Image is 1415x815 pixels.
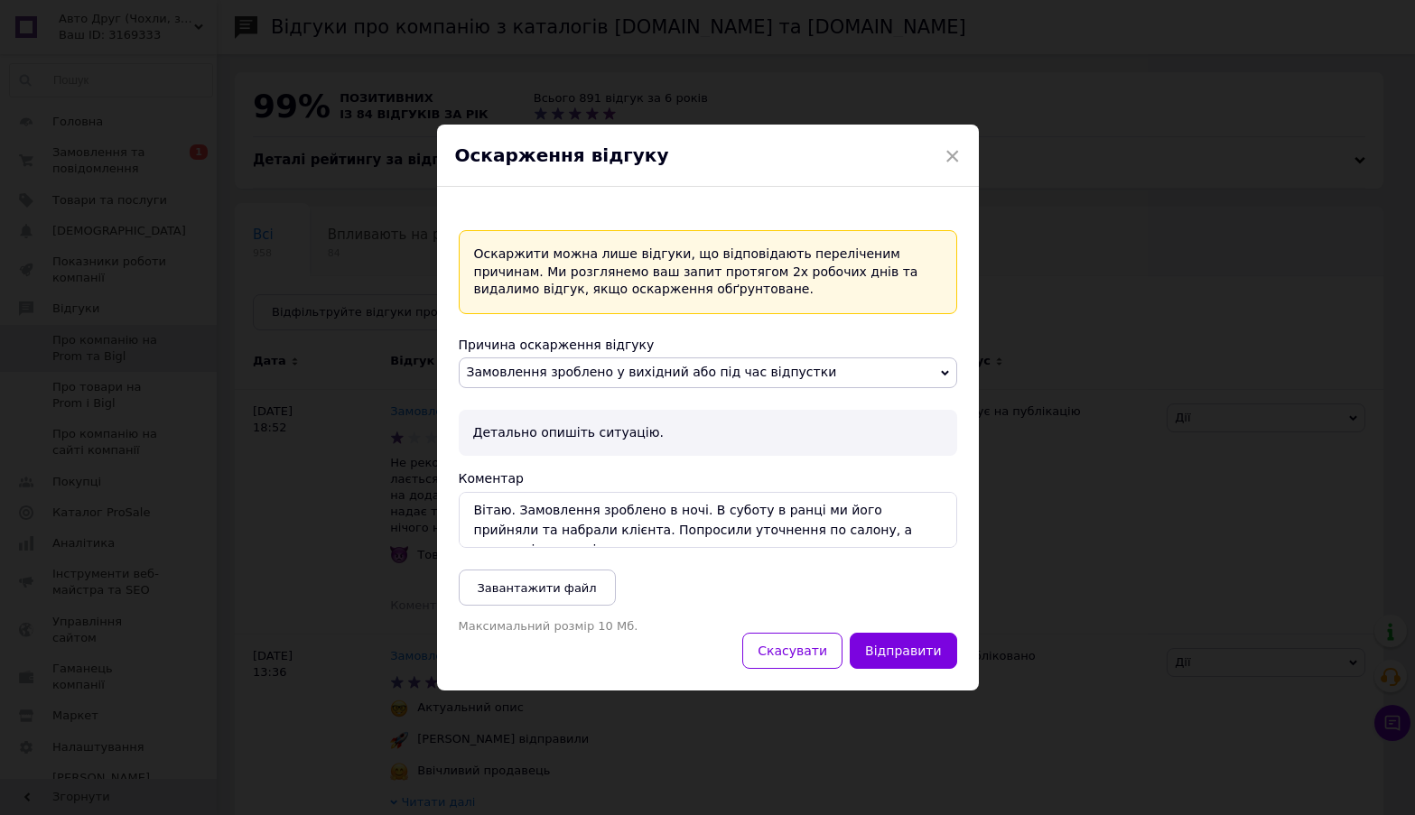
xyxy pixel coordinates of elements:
[459,338,655,352] span: Причина оскарження відгуку
[478,581,597,595] span: Завантажити файл
[467,365,837,379] span: Замовлення зроблено у вихідний або під час відпустки
[459,619,730,633] p: Максимальний розмір 10 Мб.
[459,230,957,314] div: Оскаржити можна лише відгуки, що відповідають переліченим причинам. Ми розглянемо ваш запит протя...
[945,141,961,171] span: ×
[459,492,957,548] textarea: Вітаю. Замовлення зроблено в ночі. В суботу в ранці ми його прийняли та набрали клієнта. Попросил...
[459,570,616,606] button: Завантажити файл
[459,410,957,457] div: Детально опишіть ситуацію.
[459,471,524,486] label: Коментар
[742,633,842,669] button: Скасувати
[437,125,979,187] div: Оскарження відгуку
[850,633,956,669] button: Відправити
